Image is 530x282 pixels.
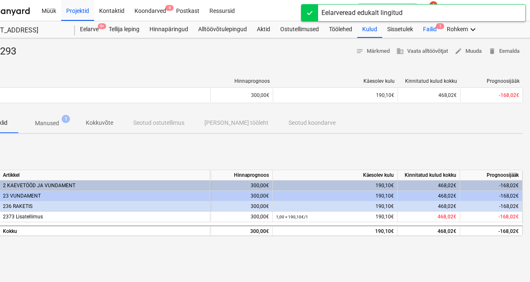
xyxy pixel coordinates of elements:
span: -168,02€ [498,214,519,220]
iframe: Chat Widget [488,242,530,282]
div: 468,02€ [398,191,460,201]
a: Ostutellimused [275,21,324,38]
span: Eemalda [488,47,520,56]
div: Failid [418,21,442,38]
div: Hinnaprognoos [210,170,273,181]
div: -168,02€ [460,191,523,201]
a: Sissetulek [382,21,418,38]
span: 2373 Lisatellimus [3,214,43,220]
div: 468,02€ [398,225,460,236]
div: 2 KAEVETÖÖD JA VUNDAMENT [3,181,207,190]
button: Muuda [451,45,485,58]
div: 23 VUNDAMENT [3,191,207,201]
div: Rohkem [442,21,483,38]
div: -168,02€ [460,225,523,236]
span: 9+ [98,23,106,29]
span: delete [488,47,496,55]
span: 468,02€ [438,214,456,220]
div: Hinnaprognoos [214,78,270,84]
span: business [396,47,404,55]
span: -168,02€ [499,92,519,98]
div: Käesolev kulu [276,78,395,84]
div: -168,02€ [460,181,523,191]
div: Eelarveread edukalt lingitud [321,8,403,18]
small: 1,00 × 190,10€ / 1 [276,215,308,219]
div: 300,00€ [210,201,273,212]
div: 300,00€ [210,225,273,236]
div: 468,02€ [398,181,460,191]
div: Kinnitatud kulud kokku [398,170,460,181]
div: Käesolev kulu [273,170,398,181]
div: 300,00€ [210,212,273,222]
div: 190,10€ [276,181,394,191]
div: 300,00€ [210,191,273,201]
span: Muuda [455,47,482,56]
a: Eelarve9+ [75,21,104,38]
span: edit [455,47,462,55]
p: Manused [35,119,59,128]
i: keyboard_arrow_down [468,25,478,35]
div: 190,10€ [276,226,394,237]
a: Aktid [252,21,275,38]
p: Kokkuvõte [86,119,113,127]
button: Märkmed [353,45,393,58]
div: 236 RAKETIS [3,201,207,211]
div: 300,00€ [210,89,273,102]
span: 1 [436,23,444,29]
div: 190,10€ [276,212,394,222]
a: Failid1 [418,21,442,38]
span: 1 [62,115,70,123]
a: Töölehed [324,21,357,38]
span: notes [356,47,363,55]
a: Alltöövõtulepingud [193,21,252,38]
div: -168,02€ [460,201,523,212]
div: 190,10€ [276,191,394,201]
button: Vaata alltöövõtjat [393,45,451,58]
div: 468,02€ [398,201,460,212]
div: Prognoosijääk [460,170,523,181]
div: 190,10€ [276,201,394,212]
button: Eemalda [485,45,523,58]
a: Tellija leping [104,21,144,38]
span: 4 [165,5,174,11]
div: 468,02€ [398,89,460,102]
div: 300,00€ [210,181,273,191]
span: Vaata alltöövõtjat [396,47,448,56]
div: Eelarve [75,21,104,38]
span: Märkmed [356,47,390,56]
div: Kinnitatud kulud kokku [401,78,457,84]
div: 190,10€ [276,92,394,98]
a: Kulud [357,21,382,38]
a: Hinnapäringud [144,21,193,38]
div: Prognoosijääk [464,78,520,84]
